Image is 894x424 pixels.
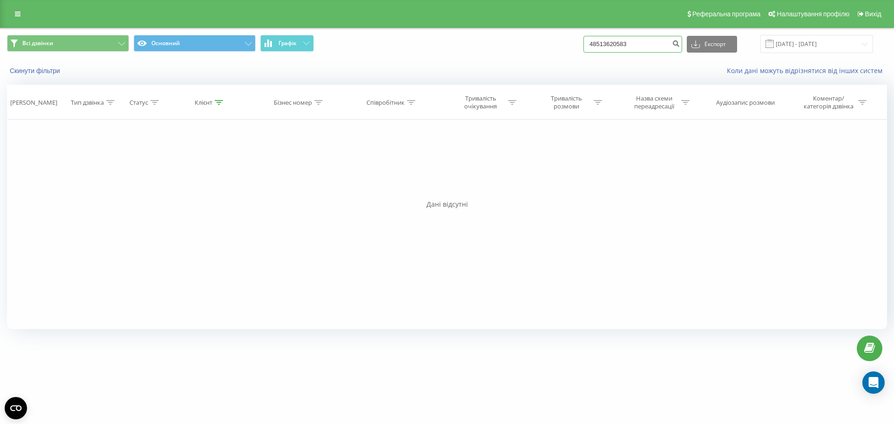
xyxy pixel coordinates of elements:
input: Пошук за номером [583,36,682,53]
button: Експорт [687,36,737,53]
div: Open Intercom Messenger [862,371,885,394]
button: Всі дзвінки [7,35,129,52]
button: Графік [260,35,314,52]
div: Тривалість розмови [542,94,591,110]
div: Дані відсутні [7,200,887,209]
div: Статус [129,99,148,107]
div: Клієнт [195,99,212,107]
div: Аудіозапис розмови [716,99,775,107]
div: Назва схеми переадресації [629,94,679,110]
div: Тип дзвінка [71,99,104,107]
span: Вихід [865,10,881,18]
button: Open CMP widget [5,397,27,419]
span: Всі дзвінки [22,40,53,47]
span: Графік [278,40,297,47]
div: [PERSON_NAME] [10,99,57,107]
span: Налаштування профілю [777,10,849,18]
div: Бізнес номер [274,99,312,107]
span: Реферальна програма [692,10,761,18]
button: Основний [134,35,256,52]
a: Коли дані можуть відрізнятися вiд інших систем [727,66,887,75]
div: Тривалість очікування [456,94,506,110]
div: Співробітник [366,99,405,107]
button: Скинути фільтри [7,67,65,75]
div: Коментар/категорія дзвінка [801,94,856,110]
